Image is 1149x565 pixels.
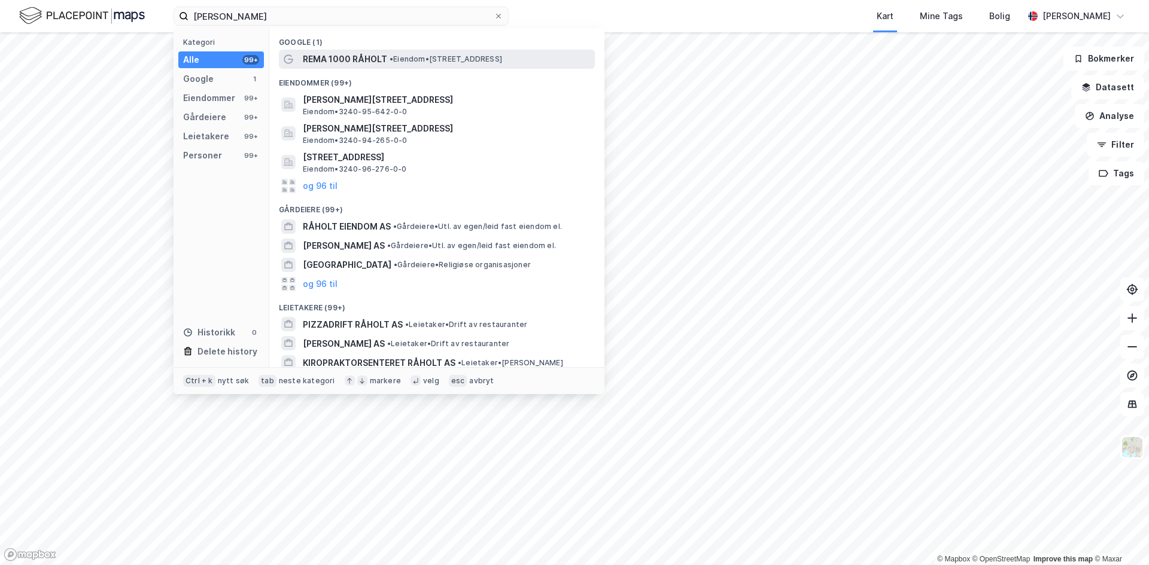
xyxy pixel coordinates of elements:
[1063,47,1144,71] button: Bokmerker
[303,107,408,117] span: Eiendom • 3240-95-642-0-0
[269,294,604,315] div: Leietakere (99+)
[189,7,494,25] input: Søk på adresse, matrikkel, gårdeiere, leietakere eller personer
[183,72,214,86] div: Google
[394,260,531,270] span: Gårdeiere • Religiøse organisasjoner
[242,55,259,65] div: 99+
[303,179,338,193] button: og 96 til
[458,358,563,368] span: Leietaker • [PERSON_NAME]
[920,9,963,23] div: Mine Tags
[458,358,461,367] span: •
[303,337,385,351] span: [PERSON_NAME] AS
[269,28,604,50] div: Google (1)
[393,222,397,231] span: •
[1089,161,1144,185] button: Tags
[183,38,264,47] div: Kategori
[303,52,387,66] span: REMA 1000 RÅHOLT
[1121,436,1144,459] img: Z
[390,54,502,64] span: Eiendom • [STREET_ADDRESS]
[242,112,259,122] div: 99+
[390,54,393,63] span: •
[937,555,970,563] a: Mapbox
[1071,75,1144,99] button: Datasett
[370,376,401,386] div: markere
[303,121,590,136] span: [PERSON_NAME][STREET_ADDRESS]
[183,91,235,105] div: Eiendommer
[877,9,893,23] div: Kart
[387,339,509,349] span: Leietaker • Drift av restauranter
[269,69,604,90] div: Eiendommer (99+)
[183,129,229,143] div: Leietakere
[405,320,527,329] span: Leietaker • Drift av restauranter
[197,344,257,359] div: Delete history
[387,339,391,348] span: •
[218,376,250,386] div: nytt søk
[303,150,590,164] span: [STREET_ADDRESS]
[387,241,556,251] span: Gårdeiere • Utl. av egen/leid fast eiendom el.
[279,376,335,386] div: neste kategori
[469,376,494,386] div: avbryt
[242,93,259,103] div: 99+
[303,356,455,370] span: KIROPRAKTORSENTERET RÅHOLT AS
[1042,9,1111,23] div: [PERSON_NAME]
[259,375,276,387] div: tab
[250,74,259,84] div: 1
[405,320,409,329] span: •
[250,328,259,337] div: 0
[393,222,562,231] span: Gårdeiere • Utl. av egen/leid fast eiendom el.
[183,325,235,340] div: Historikk
[303,93,590,107] span: [PERSON_NAME][STREET_ADDRESS]
[449,375,467,387] div: esc
[1075,104,1144,128] button: Analyse
[1089,508,1149,565] iframe: Chat Widget
[303,239,385,253] span: [PERSON_NAME] AS
[183,148,222,163] div: Personer
[242,151,259,160] div: 99+
[303,164,407,174] span: Eiendom • 3240-96-276-0-0
[1087,133,1144,157] button: Filter
[269,196,604,217] div: Gårdeiere (99+)
[4,548,56,561] a: Mapbox homepage
[1034,555,1093,563] a: Improve this map
[423,376,439,386] div: velg
[183,375,215,387] div: Ctrl + k
[19,5,145,26] img: logo.f888ab2527a4732fd821a326f86c7f29.svg
[183,110,226,124] div: Gårdeiere
[989,9,1010,23] div: Bolig
[394,260,397,269] span: •
[303,136,408,145] span: Eiendom • 3240-94-265-0-0
[303,317,403,332] span: PIZZADRIFT RÅHOLT AS
[387,241,391,250] span: •
[242,132,259,141] div: 99+
[303,277,338,291] button: og 96 til
[303,258,391,272] span: [GEOGRAPHIC_DATA]
[303,219,391,234] span: RÅHOLT EIENDOM AS
[972,555,1031,563] a: OpenStreetMap
[183,53,199,67] div: Alle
